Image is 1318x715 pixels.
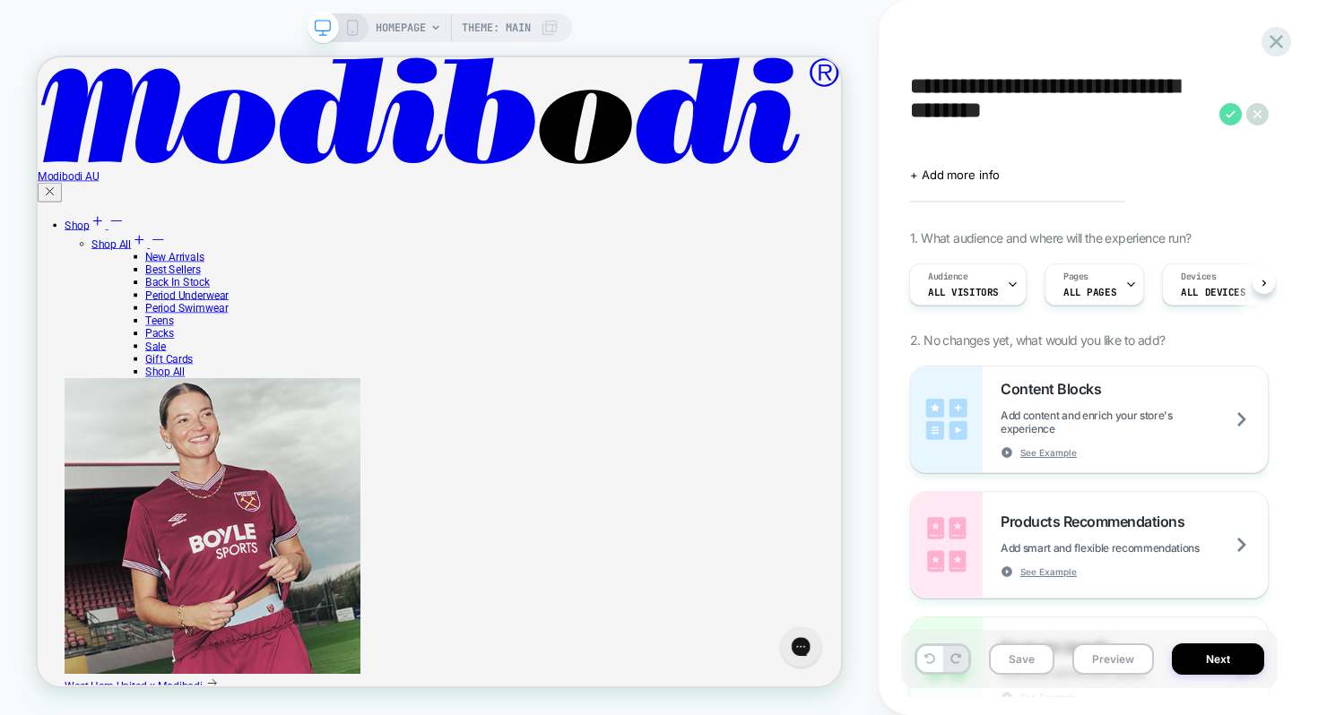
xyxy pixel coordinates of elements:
a: Shop [72,240,171,257]
span: ALL PAGES [1063,286,1116,298]
a: Shop All [143,410,196,427]
a: Teens [143,342,181,359]
a: Best Sellers [143,274,217,291]
a: Period Swimwear [143,325,254,342]
span: Pages [1063,271,1088,283]
svg: Plus icon [69,207,91,228]
span: See Example [1020,446,1077,459]
a: Sale [143,376,171,393]
a: Shop [36,215,116,232]
span: 1. What audience and where will the experience run? [910,230,1191,246]
svg: Cross icon [7,169,25,187]
button: Gorgias live chat [9,6,63,60]
span: ALL DEVICES [1181,286,1245,298]
svg: Minus icon [94,207,116,228]
span: All Visitors [928,286,999,298]
a: Period Underwear [143,308,255,325]
a: Packs [143,359,182,376]
span: Audience [928,271,968,283]
span: See Example [1020,565,1077,578]
span: Theme: MAIN [462,13,531,42]
span: HOMEPAGE [376,13,426,42]
span: Devices [1181,271,1216,283]
span: + Add more info [910,168,1000,182]
span: Content Blocks [1001,380,1110,398]
a: New Arrivals [143,257,222,274]
button: Preview [1072,643,1154,675]
svg: Plus icon [125,232,146,254]
span: 2. No changes yet, what would you like to add? [910,332,1165,348]
a: Gift Cards [143,393,207,410]
button: Next [1172,643,1264,675]
button: Save [989,643,1054,675]
svg: Minus icon [150,232,171,254]
a: Back In Stock [143,291,230,308]
span: Products Recommendations [1001,513,1193,530]
span: Add smart and flexible recommendations [1001,541,1244,555]
span: Add content and enrich your store's experience [1001,409,1268,435]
